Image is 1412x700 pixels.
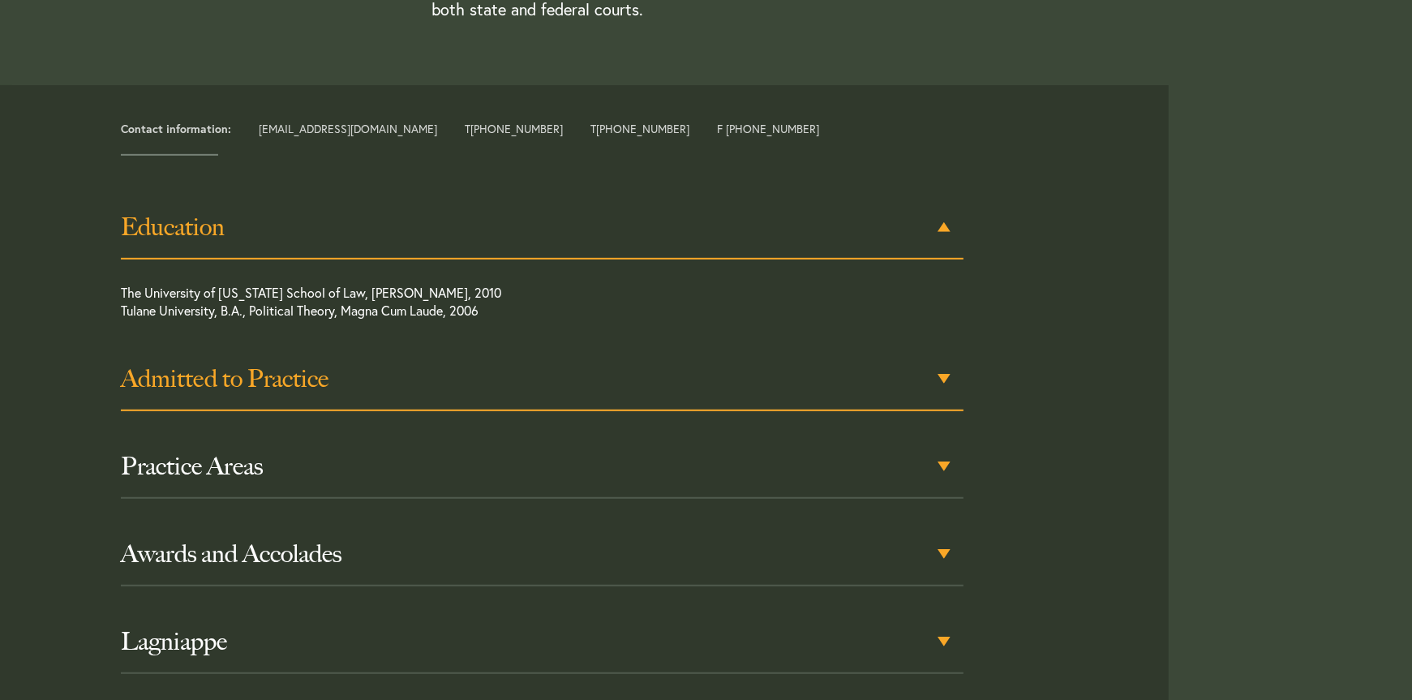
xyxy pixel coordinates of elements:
[590,123,689,135] span: T
[465,123,564,135] span: T
[259,121,437,136] a: [EMAIL_ADDRESS][DOMAIN_NAME]
[470,121,564,136] a: [PHONE_NUMBER]
[121,213,964,242] h3: Education
[596,121,689,136] a: [PHONE_NUMBER]
[121,121,231,136] strong: Contact information:
[121,364,964,393] h3: Admitted to Practice
[121,284,879,328] p: The University of [US_STATE] School of Law, [PERSON_NAME], 2010 Tulane University, B.A., Politica...
[121,627,964,656] h3: Lagniappe
[121,452,964,481] h3: Practice Areas
[121,539,964,569] h3: Awards and Accolades
[717,123,819,135] span: F [PHONE_NUMBER]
